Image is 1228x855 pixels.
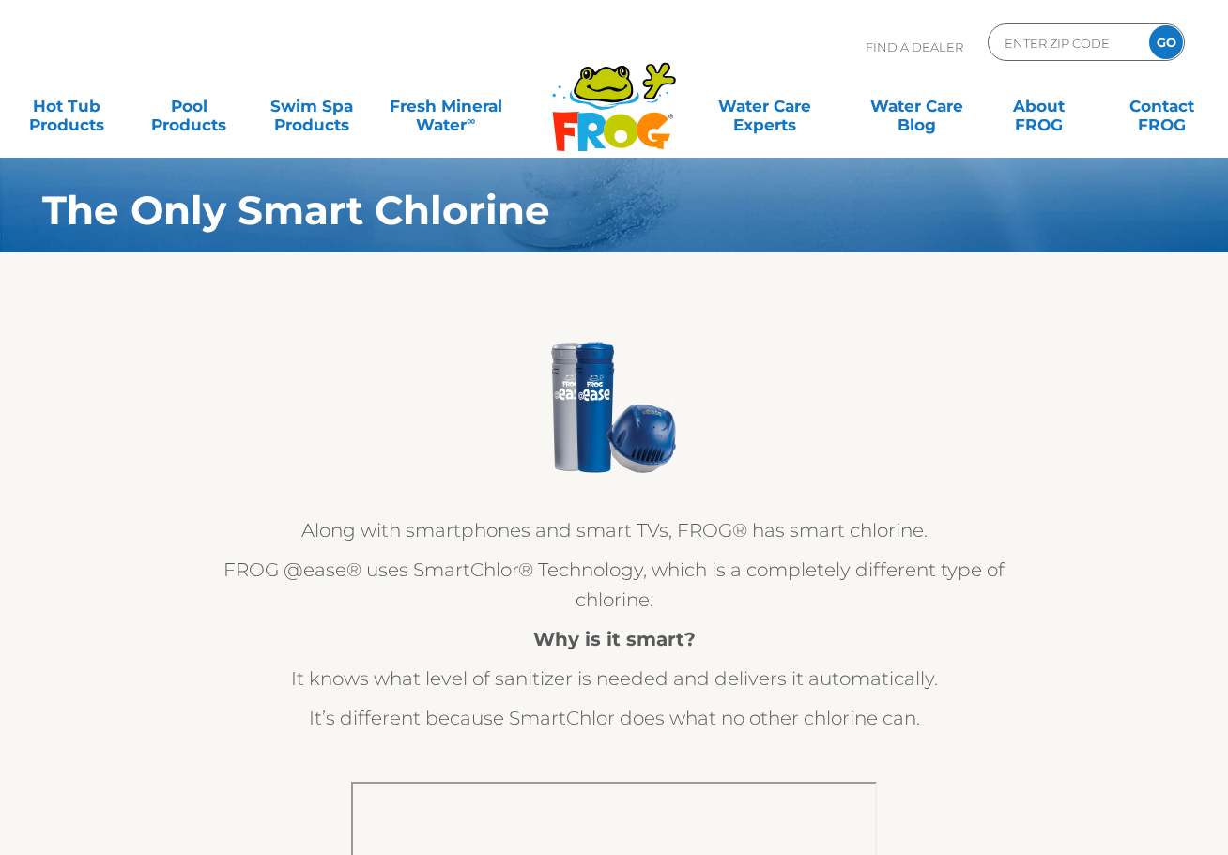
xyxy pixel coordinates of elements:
img: Frog Products Logo [542,38,686,152]
a: Water CareExperts [687,87,842,125]
strong: Why is it smart? [533,628,696,650]
a: ContactFROG [1114,87,1209,125]
a: Swim SpaProducts [264,87,359,125]
h1: The Only Smart Chlorine [42,188,1094,233]
p: FROG @ease® uses SmartChlor® Technology, which is a completely different type of chlorine. [214,555,1014,615]
a: Water CareBlog [869,87,964,125]
p: It knows what level of sanitizer is needed and delivers it automatically. [214,664,1014,694]
a: Fresh MineralWater∞ [386,87,505,125]
input: GO [1149,25,1183,59]
sup: ∞ [467,114,475,128]
a: PoolProducts [141,87,236,125]
a: AboutFROG [991,87,1086,125]
p: It’s different because SmartChlor does what no other chlorine can. [214,703,1014,733]
a: Hot TubProducts [19,87,114,125]
p: Along with smartphones and smart TVs, FROG® has smart chlorine. [214,515,1014,545]
img: @ease & Inline [544,337,684,478]
p: Find A Dealer [866,23,963,70]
